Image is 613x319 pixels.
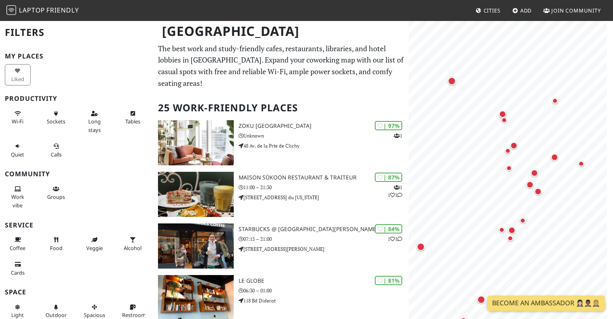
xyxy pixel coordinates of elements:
[5,182,31,212] button: Work vibe
[497,225,507,235] div: Map marker
[484,7,501,14] span: Cities
[158,120,233,165] img: Zoku Paris
[158,96,404,120] h2: 25 Work-Friendly Places
[375,276,402,285] div: | 81%
[5,233,31,254] button: Coffee
[46,6,79,15] span: Friendly
[5,95,148,102] h3: Productivity
[158,43,404,89] p: The best work and study-friendly cafes, restaurants, libraries, and hotel lobbies in [GEOGRAPHIC_...
[5,107,31,128] button: Wi-Fi
[507,225,517,236] div: Map marker
[394,132,402,140] p: 1
[472,3,504,18] a: Cities
[11,193,24,208] span: People working
[5,258,31,279] button: Cards
[375,173,402,182] div: | 87%
[375,121,402,130] div: | 97%
[239,123,409,129] h3: Zoku [GEOGRAPHIC_DATA]
[504,163,514,173] div: Map marker
[551,7,601,14] span: Join Community
[51,151,62,158] span: Video/audio calls
[388,235,402,243] p: 1 1
[239,183,409,191] p: 11:00 – 21:30
[158,172,233,217] img: Maison Sūkoon Restaurant & Traiteur
[125,118,140,125] span: Work-friendly tables
[43,140,69,161] button: Calls
[11,311,24,319] span: Natural light
[120,107,145,128] button: Tables
[120,233,145,254] button: Alcohol
[5,288,148,296] h3: Space
[47,118,65,125] span: Power sockets
[375,224,402,234] div: | 84%
[239,235,409,243] p: 07:15 – 21:00
[5,221,148,229] h3: Service
[239,297,409,304] p: 118 Bd Diderot
[503,146,513,156] div: Map marker
[122,311,146,319] span: Restroom
[549,152,560,163] div: Map marker
[239,194,409,201] p: [STREET_ADDRESS] du [US_STATE]
[388,183,402,199] p: 1 1 1
[239,277,409,284] h3: Le Globe
[43,107,69,128] button: Sockets
[520,7,532,14] span: Add
[487,296,605,311] a: Become an Ambassador 🤵🏻‍♀️🤵🏾‍♂️🤵🏼‍♀️
[239,245,409,253] p: [STREET_ADDRESS][PERSON_NAME]
[550,96,560,106] div: Map marker
[84,311,105,319] span: Spacious
[415,241,426,252] div: Map marker
[446,75,457,87] div: Map marker
[5,140,31,161] button: Quiet
[476,294,487,305] div: Map marker
[239,132,409,140] p: Unknown
[46,311,66,319] span: Outdoor area
[43,182,69,204] button: Groups
[509,3,535,18] a: Add
[88,118,101,133] span: Long stays
[50,244,62,252] span: Food
[540,3,604,18] a: Join Community
[533,186,543,197] div: Map marker
[518,216,528,225] div: Map marker
[5,170,148,178] h3: Community
[11,151,24,158] span: Quiet
[12,118,23,125] span: Stable Wi-Fi
[239,142,409,150] p: 48 Av. de la Prte de Clichy
[86,244,103,252] span: Veggie
[81,107,107,136] button: Long stays
[156,20,407,42] h1: [GEOGRAPHIC_DATA]
[529,168,540,178] div: Map marker
[153,223,409,269] a: Starbucks @ Avenue de la Motte-Picquet | 84% 11 Starbucks @ [GEOGRAPHIC_DATA][PERSON_NAME] 07:15 ...
[505,234,515,243] div: Map marker
[153,172,409,217] a: Maison Sūkoon Restaurant & Traiteur | 87% 111 Maison Sūkoon Restaurant & Traiteur 11:00 – 21:30 [...
[5,20,148,45] h2: Filters
[509,140,519,151] div: Map marker
[19,6,45,15] span: Laptop
[11,269,25,276] span: Credit cards
[153,120,409,165] a: Zoku Paris | 97% 1 Zoku [GEOGRAPHIC_DATA] Unknown 48 Av. de la Prte de Clichy
[499,115,509,125] div: Map marker
[6,5,16,15] img: LaptopFriendly
[43,233,69,254] button: Food
[47,193,65,200] span: Group tables
[239,174,409,181] h3: Maison Sūkoon Restaurant & Traiteur
[158,223,233,269] img: Starbucks @ Avenue de la Motte-Picquet
[239,226,409,233] h3: Starbucks @ [GEOGRAPHIC_DATA][PERSON_NAME]
[81,233,107,254] button: Veggie
[5,52,148,60] h3: My Places
[6,4,79,18] a: LaptopFriendly LaptopFriendly
[525,179,535,190] div: Map marker
[124,244,141,252] span: Alcohol
[497,109,508,119] div: Map marker
[576,159,586,169] div: Map marker
[10,244,25,252] span: Coffee
[239,287,409,294] p: 06:30 – 01:00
